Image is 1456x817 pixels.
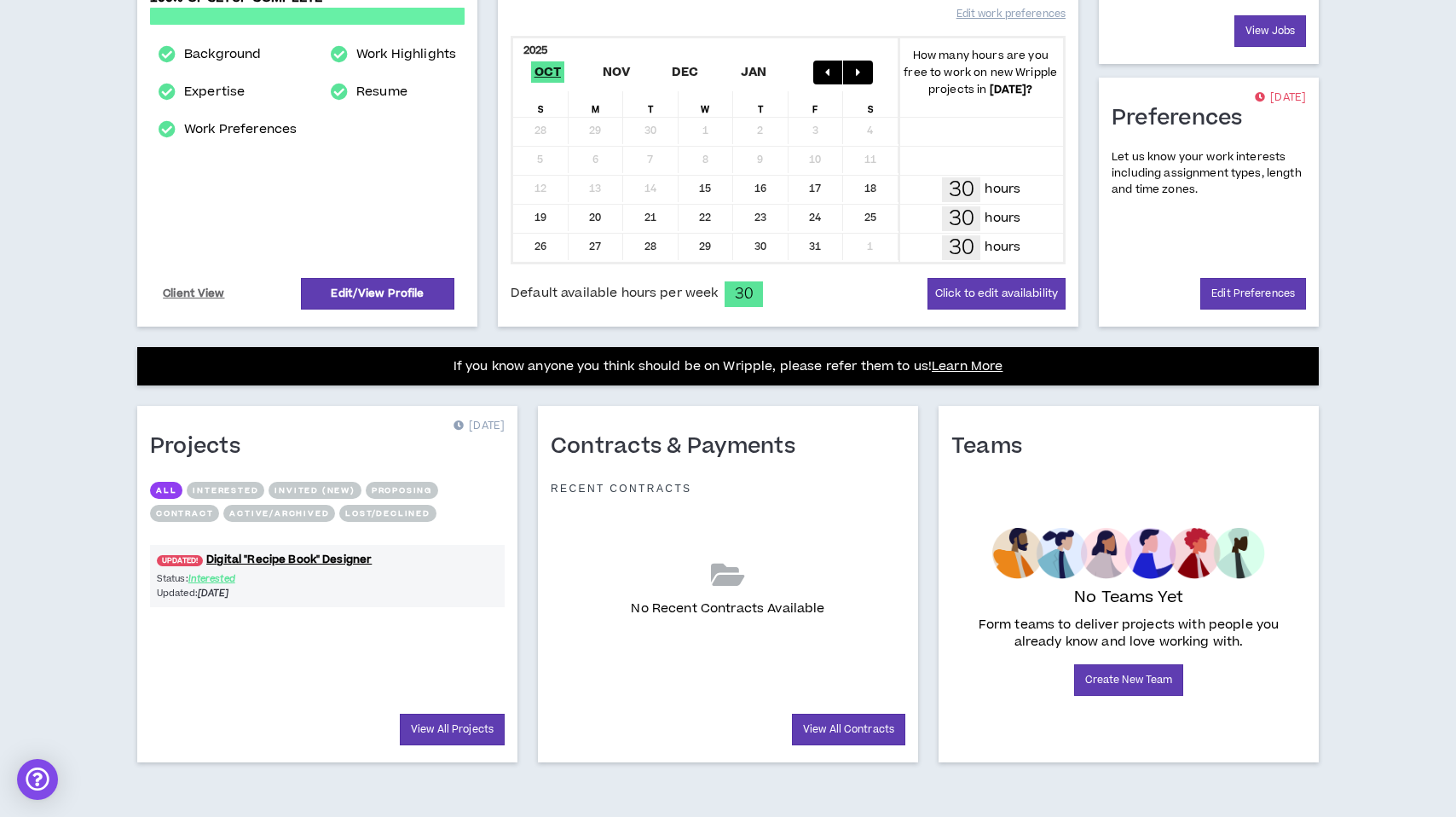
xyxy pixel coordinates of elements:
[223,505,335,522] button: Active/Archived
[531,61,565,83] span: Oct
[985,180,1020,199] p: hours
[454,418,505,435] p: [DATE]
[198,587,229,600] i: [DATE]
[1255,90,1306,107] p: [DATE]
[1112,105,1256,132] h1: Preferences
[150,505,219,522] button: Contract
[1074,586,1183,610] p: No Teams Yet
[733,91,789,117] div: T
[551,433,808,461] h1: Contracts & Payments
[157,571,327,586] p: Status:
[513,91,569,117] div: S
[789,91,844,117] div: F
[269,482,361,499] button: Invited (new)
[188,572,235,585] span: Interested
[668,61,702,83] span: Dec
[356,82,407,102] a: Resume
[843,91,898,117] div: S
[150,433,253,461] h1: Projects
[339,505,436,522] button: Lost/Declined
[599,61,634,83] span: Nov
[792,714,905,745] a: View All Contracts
[17,759,58,800] div: Open Intercom Messenger
[679,91,734,117] div: W
[160,279,228,309] a: Client View
[1112,149,1306,199] p: Let us know your work interests including assignment types, length and time zones.
[958,617,1299,651] p: Form teams to deliver projects with people you already know and love working with.
[184,119,297,140] a: Work Preferences
[990,82,1033,97] b: [DATE] ?
[551,482,692,495] p: Recent Contracts
[992,528,1264,579] img: empty
[927,278,1066,310] button: Click to edit availability
[187,482,264,499] button: Interested
[400,714,505,745] a: View All Projects
[184,44,261,65] a: Background
[569,91,624,117] div: M
[631,600,824,618] p: No Recent Contracts Available
[1074,664,1184,696] a: Create New Team
[356,44,456,65] a: Work Highlights
[1200,278,1306,310] a: Edit Preferences
[454,356,1003,377] p: If you know anyone you think should be on Wripple, please refer them to us!
[737,61,771,83] span: Jan
[511,284,718,303] span: Default available hours per week
[932,357,1002,375] a: Learn More
[157,586,327,600] p: Updated:
[150,482,182,499] button: All
[301,278,454,310] a: Edit/View Profile
[157,555,203,566] span: UPDATED!
[985,209,1020,228] p: hours
[985,238,1020,257] p: hours
[951,433,1035,461] h1: Teams
[1234,15,1306,47] a: View Jobs
[523,43,548,58] b: 2025
[898,47,1064,98] p: How many hours are you free to work on new Wripple projects in
[150,552,505,568] a: UPDATED!Digital "Recipe Book" Designer
[184,82,245,102] a: Expertise
[623,91,679,117] div: T
[366,482,438,499] button: Proposing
